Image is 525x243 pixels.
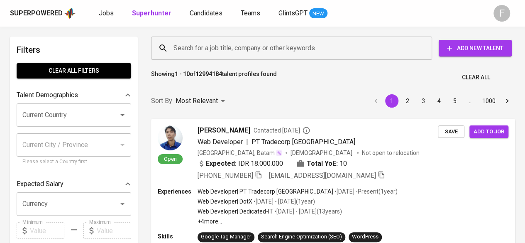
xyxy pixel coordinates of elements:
a: Teams [241,8,262,19]
button: Go to page 4 [432,94,446,108]
button: Clear All filters [17,63,131,79]
div: Google Tag Manager [201,233,251,241]
p: Skills [158,232,198,241]
b: Expected: [206,159,237,169]
p: Web Developer | PT Tradecorp [GEOGRAPHIC_DATA] [198,187,333,196]
b: Superhunter [132,9,171,17]
button: Open [117,109,128,121]
a: GlintsGPT NEW [278,8,327,19]
p: Not open to relocation [362,149,420,157]
p: Please select a Country first [22,158,125,166]
img: 79e15cdec9b568eb0ba91639449b85b6.jpg [158,125,183,150]
p: Web Developer | Dedicated-IT [198,207,273,216]
input: Value [30,222,64,239]
p: Experiences [158,187,198,196]
span: [PHONE_NUMBER] [198,172,253,179]
nav: pagination navigation [368,94,515,108]
span: PT Tradecorp [GEOGRAPHIC_DATA] [252,138,355,146]
button: Add to job [469,125,508,138]
p: Web Developer | DotX [198,197,252,206]
b: 1 - 10 [175,71,190,77]
button: Go to page 3 [417,94,430,108]
span: NEW [309,10,327,18]
span: Web Developer [198,138,243,146]
b: 12994184 [195,71,222,77]
button: Go to page 1000 [480,94,498,108]
button: Save [438,125,464,138]
div: F [493,5,510,22]
button: page 1 [385,94,398,108]
p: Expected Salary [17,179,63,189]
div: Expected Salary [17,176,131,192]
h6: Filters [17,43,131,56]
span: | [246,137,248,147]
span: Clear All [462,72,490,83]
button: Go to next page [501,94,514,108]
img: app logo [64,7,76,20]
p: • [DATE] - Present ( 1 year ) [333,187,398,196]
button: Add New Talent [439,40,512,56]
span: Add to job [474,127,504,137]
p: +4 more ... [198,217,398,226]
p: Talent Demographics [17,90,78,100]
div: Superpowered [10,9,63,18]
span: Candidates [190,9,222,17]
span: [EMAIL_ADDRESS][DOMAIN_NAME] [269,172,376,179]
b: Total YoE: [307,159,338,169]
span: [DEMOGRAPHIC_DATA] [291,149,354,157]
div: … [464,97,477,105]
span: Add New Talent [445,43,505,54]
div: Search Engine Optimization (SEO) [261,233,342,241]
span: GlintsGPT [278,9,308,17]
a: Candidates [190,8,224,19]
p: • [DATE] - [DATE] ( 1 year ) [252,197,315,206]
span: Jobs [99,9,114,17]
div: WordPress [352,233,378,241]
p: Sort By [151,96,172,106]
button: Go to page 5 [448,94,462,108]
span: Contacted [DATE] [254,126,310,135]
span: [PERSON_NAME] [198,125,250,135]
p: Most Relevant [176,96,218,106]
a: Superpoweredapp logo [10,7,76,20]
p: Showing of talent profiles found [151,70,277,85]
button: Clear All [459,70,493,85]
img: magic_wand.svg [276,150,282,156]
a: Jobs [99,8,115,19]
button: Open [117,198,128,210]
span: Save [442,127,460,137]
p: • [DATE] - [DATE] ( 13 years ) [273,207,342,216]
a: Superhunter [132,8,173,19]
button: Go to page 2 [401,94,414,108]
input: Value [97,222,131,239]
span: Teams [241,9,260,17]
span: Open [161,155,180,162]
div: Talent Demographics [17,87,131,103]
div: [GEOGRAPHIC_DATA], Batam [198,149,282,157]
svg: By Batam recruiter [302,126,310,135]
span: 10 [339,159,347,169]
span: Clear All filters [23,66,125,76]
div: IDR 18.000.000 [198,159,283,169]
div: Most Relevant [176,93,228,109]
